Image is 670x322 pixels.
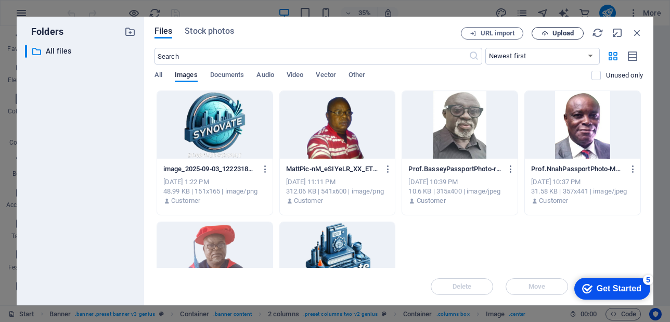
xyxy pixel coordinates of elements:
[349,69,365,83] span: Other
[286,187,389,196] div: 312.06 KB | 541x600 | image/png
[8,5,84,27] div: Get Started 5 items remaining, 0% complete
[25,45,27,58] div: ​
[154,48,469,65] input: Search
[154,25,173,37] span: Files
[171,196,200,205] p: Customer
[175,69,198,83] span: Images
[539,196,568,205] p: Customer
[163,177,266,187] div: [DATE] 1:22 PM
[532,27,584,40] button: Upload
[25,25,63,38] p: Folders
[294,196,323,205] p: Customer
[286,164,379,174] p: MattPic-nM_eSIYeLR_XX_ETMIAmMA.png
[408,177,511,187] div: [DATE] 10:39 PM
[552,30,574,36] span: Upload
[592,27,603,38] i: Reload
[185,25,234,37] span: Stock photos
[286,177,389,187] div: [DATE] 11:11 PM
[612,27,623,38] i: Minimize
[408,187,511,196] div: 10.6 KB | 315x400 | image/jpeg
[287,69,303,83] span: Video
[531,164,624,174] p: Prof.NnahPassportPhoto-MSlOTykkdPv-HJCka12v8A.jpg
[461,27,523,40] button: URL import
[210,69,244,83] span: Documents
[256,69,274,83] span: Audio
[31,11,75,21] div: Get Started
[77,2,87,12] div: 5
[316,69,336,83] span: Vector
[417,196,446,205] p: Customer
[481,30,514,36] span: URL import
[606,71,643,80] p: Displays only files that are not in use on the website. Files added during this session can still...
[46,45,117,57] p: All files
[163,164,256,174] p: image_2025-09-03_122231877-1jfldyx21ICSitjhM3dCIA.png
[154,69,162,83] span: All
[632,27,643,38] i: Close
[163,187,266,196] div: 48.99 KB | 151x165 | image/png
[124,26,136,37] i: Create new folder
[531,187,634,196] div: 31.58 KB | 357x441 | image/jpeg
[408,164,501,174] p: Prof.BasseyPassportPhoto-rIGE7kxSi0JV5OVy4YPuAw.jpg
[531,177,634,187] div: [DATE] 10:37 PM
